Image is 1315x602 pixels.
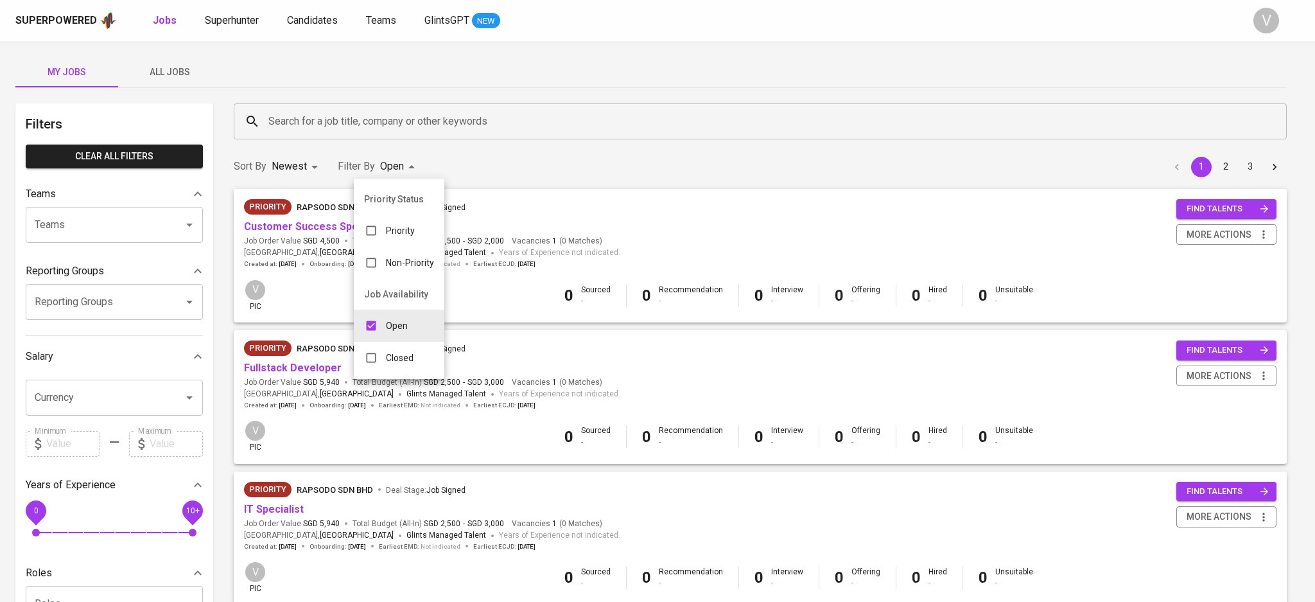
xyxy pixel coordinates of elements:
[354,184,444,215] li: Priority Status
[386,319,408,332] p: Open
[386,224,415,237] p: Priority
[386,351,414,364] p: Closed
[386,256,434,269] p: Non-Priority
[354,279,444,310] li: Job Availability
